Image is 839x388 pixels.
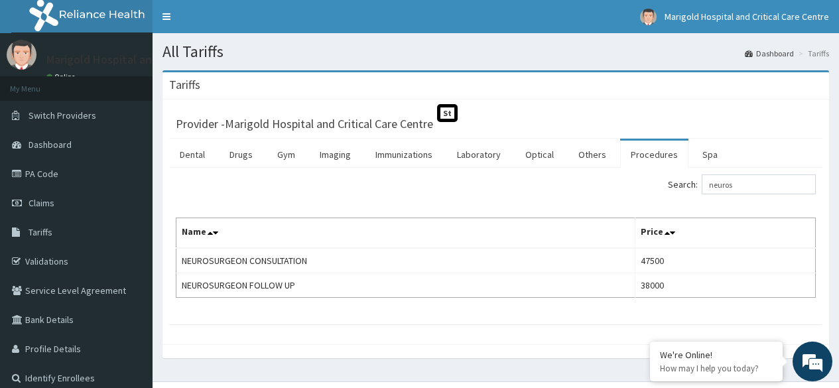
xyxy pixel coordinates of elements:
th: Name [176,218,635,249]
img: User Image [640,9,657,25]
a: Drugs [219,141,263,168]
li: Tariffs [795,48,829,59]
label: Search: [668,174,816,194]
p: How may I help you today? [660,363,773,374]
a: Others [568,141,617,168]
span: Switch Providers [29,109,96,121]
a: Dental [169,141,216,168]
td: NEUROSURGEON CONSULTATION [176,248,635,273]
span: Claims [29,197,54,209]
a: Gym [267,141,306,168]
a: Spa [692,141,728,168]
th: Price [635,218,815,249]
td: 38000 [635,273,815,298]
span: St [437,104,458,122]
span: Marigold Hospital and Critical Care Centre [665,11,829,23]
td: NEUROSURGEON FOLLOW UP [176,273,635,298]
h3: Provider - Marigold Hospital and Critical Care Centre [176,118,433,130]
a: Optical [515,141,564,168]
h1: All Tariffs [162,43,829,60]
a: Dashboard [745,48,794,59]
input: Search: [702,174,816,194]
h3: Tariffs [169,79,200,91]
a: Laboratory [446,141,511,168]
a: Imaging [309,141,361,168]
span: Tariffs [29,226,52,238]
div: We're Online! [660,349,773,361]
span: Dashboard [29,139,72,151]
img: User Image [7,40,36,70]
td: 47500 [635,248,815,273]
a: Procedures [620,141,688,168]
a: Online [46,72,78,82]
p: Marigold Hospital and Critical Care Centre [46,54,262,66]
a: Immunizations [365,141,443,168]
